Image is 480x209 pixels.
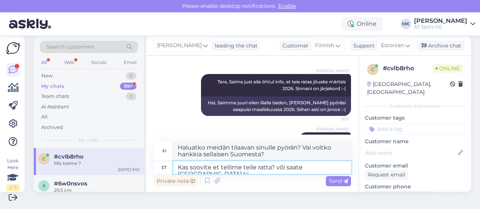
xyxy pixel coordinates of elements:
[365,114,465,122] p: Customer tags
[6,42,20,54] img: Askly Logo
[365,162,465,170] p: Customer email
[365,103,465,110] div: Customer information
[126,93,136,100] div: 0
[276,3,298,9] span: Enable
[173,161,351,174] textarea: Kas soovite et tellime teile ratta? või saate [GEOGRAPHIC_DATA] ki
[367,80,450,96] div: [GEOGRAPHIC_DATA], [GEOGRAPHIC_DATA]
[315,42,334,50] span: Finnish
[365,191,433,201] div: Request phone number
[316,126,349,132] span: [PERSON_NAME]
[162,145,166,157] div: fi
[41,113,48,121] div: All
[63,58,76,67] div: Web
[41,93,69,100] div: Team chats
[41,83,64,90] div: My chats
[316,68,349,74] span: [PERSON_NAME]
[41,72,52,80] div: New
[350,42,375,50] div: Support
[342,17,382,31] div: Online
[432,64,463,73] span: Online
[41,103,69,111] div: AI Assistant
[157,42,202,50] span: [PERSON_NAME]
[90,58,108,67] div: Socials
[365,170,408,180] div: Request email
[120,83,136,90] div: 99+
[414,18,467,24] div: [PERSON_NAME]
[54,160,139,167] div: Mis teeme ?
[118,167,139,172] div: [DATE] 9:53
[365,183,465,191] p: Customer phone
[201,96,351,116] div: Hei, Saimme juuri eilen illalla tiedon, [PERSON_NAME] pyöräsi saapuisi maaliskuussa 2026. Siihen ...
[321,116,349,122] span: 9:53
[212,42,258,50] div: leading the chat
[400,19,411,29] div: MK
[41,124,63,131] div: Archived
[162,161,166,174] div: et
[126,72,136,80] div: 0
[417,41,464,51] div: Archive chat
[54,180,87,187] span: #6w0nsvos
[79,137,99,144] span: My chats
[40,58,48,67] div: All
[42,156,46,162] span: c
[365,123,465,135] input: Add a tag
[154,176,198,186] div: Private note
[43,183,45,188] span: 6
[414,18,475,30] a: [PERSON_NAME]AT Sport OÜ
[54,153,84,160] span: #cvlb8rho
[6,157,19,191] div: Look Here
[54,187,139,194] div: 29,5 cm
[365,138,465,145] p: Customer name
[6,184,19,191] div: 2 / 3
[173,141,351,161] textarea: Haluatko meidän tilaavan sinulle pyörän? Vai voitko hankkia sellaisen Suomesta?
[46,43,94,51] span: Search customers
[381,42,404,50] span: Estonian
[329,178,348,184] span: Send
[217,79,347,91] span: Tere, Saime just eile õhtul info, et teie ratas jõuaks märtsis 2026. Sinnani on järjekord :-(
[365,149,456,157] input: Add name
[383,64,432,73] div: # cvlb8rho
[371,67,375,72] span: c
[279,42,309,50] div: Customer
[122,58,138,67] div: Email
[414,24,467,30] div: AT Sport OÜ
